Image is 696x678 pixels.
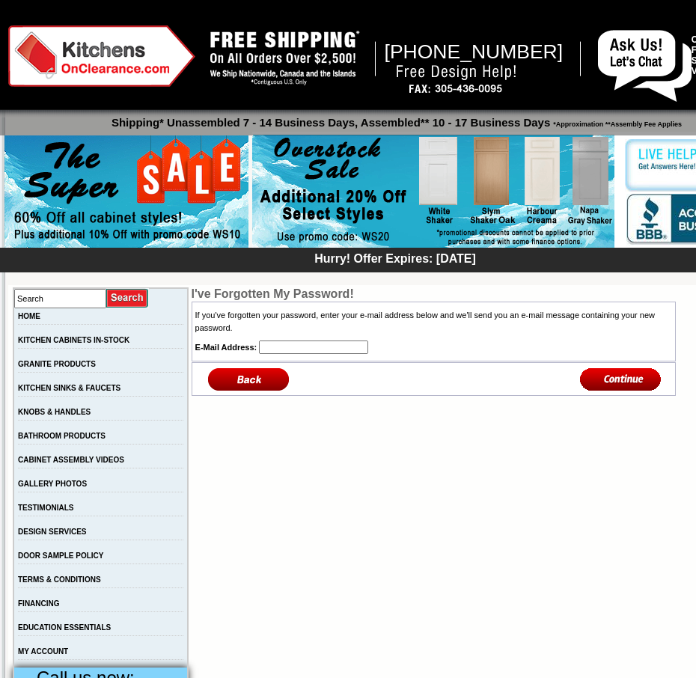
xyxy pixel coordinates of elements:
[18,623,111,632] a: EDUCATION ESSENTIALS
[18,599,60,608] a: FINANCING
[194,308,674,335] td: If you've forgotten your password, enter your e-mail address below and we'll send you an e-mail m...
[18,480,87,488] a: GALLERY PHOTOS
[18,528,87,536] a: DESIGN SERVICES
[18,408,91,416] a: KNOBS & HANDLES
[18,432,106,440] a: BATHROOM PRODUCTS
[550,117,682,128] span: *Approximation **Assembly Fee Applies
[195,343,257,352] b: E-Mail Address:
[18,456,124,464] a: CABINET ASSEMBLY VIDEOS
[18,504,73,512] a: TESTIMONIALS
[18,360,96,368] a: GRANITE PRODUCTS
[385,40,564,63] span: [PHONE_NUMBER]
[18,312,40,320] a: HOME
[106,288,149,308] input: Submit
[18,552,103,560] a: DOOR SAMPLE POLICY
[18,647,68,656] a: MY ACCOUNT
[206,366,291,392] img: Back
[192,287,674,301] td: I've Forgotten My Password!
[18,575,101,584] a: TERMS & CONDITIONS
[580,367,662,391] input: Continue
[18,384,120,392] a: KITCHEN SINKS & FAUCETS
[18,336,129,344] a: KITCHEN CABINETS IN-STOCK
[8,25,195,87] img: Kitchens on Clearance Logo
